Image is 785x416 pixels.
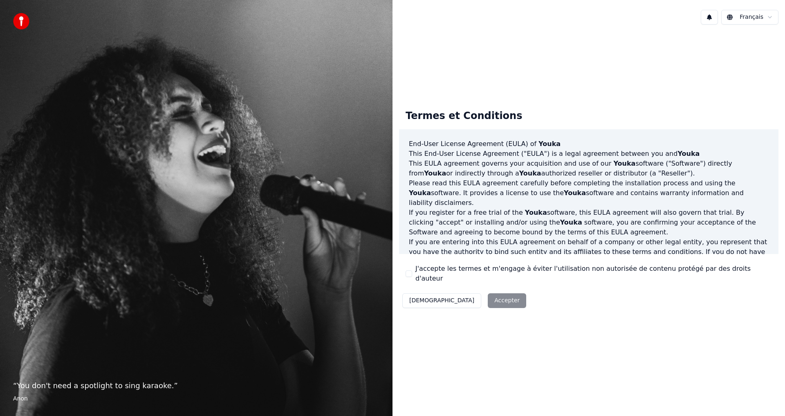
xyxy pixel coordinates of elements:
p: If you register for a free trial of the software, this EULA agreement will also govern that trial... [409,208,769,237]
span: Youka [564,189,586,197]
p: “ You don't need a spotlight to sing karaoke. ” [13,380,379,391]
span: Youka [560,218,582,226]
h3: End-User License Agreement (EULA) of [409,139,769,149]
p: This EULA agreement governs your acquisition and use of our software ("Software") directly from o... [409,159,769,178]
span: Youka [424,169,446,177]
button: [DEMOGRAPHIC_DATA] [402,293,481,308]
label: J'accepte les termes et m'engage à éviter l'utilisation non autorisée de contenu protégé par des ... [415,264,772,283]
span: Youka [409,189,431,197]
span: Youka [538,140,561,148]
p: This End-User License Agreement ("EULA") is a legal agreement between you and [409,149,769,159]
span: Youka [519,169,541,177]
footer: Anon [13,395,379,403]
span: Youka [613,160,635,167]
p: Please read this EULA agreement carefully before completing the installation process and using th... [409,178,769,208]
span: Youka [525,209,547,216]
div: Termes et Conditions [399,103,529,129]
span: Youka [677,150,700,157]
p: If you are entering into this EULA agreement on behalf of a company or other legal entity, you re... [409,237,769,277]
img: youka [13,13,29,29]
